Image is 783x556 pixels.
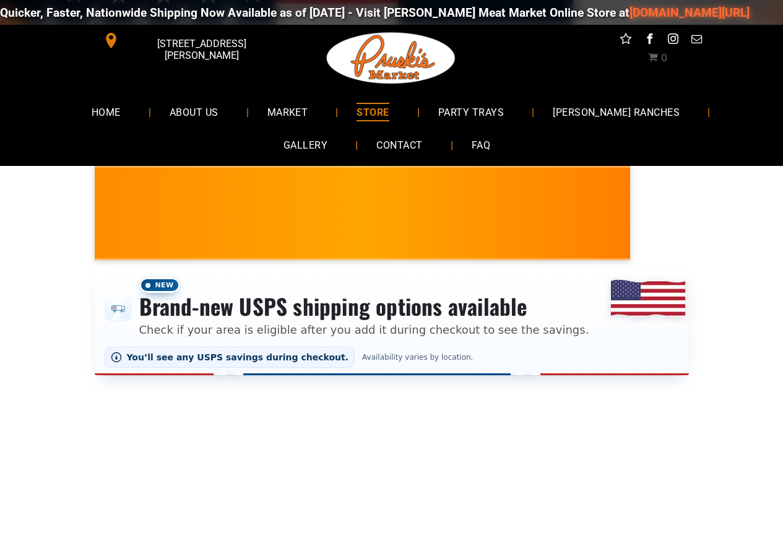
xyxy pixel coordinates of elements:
span: You’ll see any USPS savings during checkout. [127,352,349,362]
a: [STREET_ADDRESS][PERSON_NAME] [95,31,284,50]
a: [DOMAIN_NAME][URL] [603,6,723,20]
a: PARTY TRAYS [420,95,522,128]
a: STORE [338,95,407,128]
a: email [688,31,704,50]
img: Pruski-s+Market+HQ+Logo2-1920w.png [324,25,458,92]
a: FAQ [453,129,509,162]
span: [STREET_ADDRESS][PERSON_NAME] [121,32,281,67]
a: facebook [641,31,657,50]
div: Shipping options announcement [95,270,689,375]
a: [PERSON_NAME] RANCHES [534,95,698,128]
span: New [139,277,180,293]
a: ABOUT US [151,95,237,128]
span: Availability varies by location. [360,353,475,362]
a: instagram [665,31,681,50]
a: GALLERY [265,129,346,162]
h3: Brand-new USPS shipping options available [139,293,589,320]
a: CONTACT [358,129,441,162]
a: MARKET [249,95,327,128]
a: Social network [618,31,634,50]
p: Check if your area is eligible after you add it during checkout to see the savings. [139,321,589,338]
a: HOME [73,95,139,128]
span: 0 [661,52,667,64]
